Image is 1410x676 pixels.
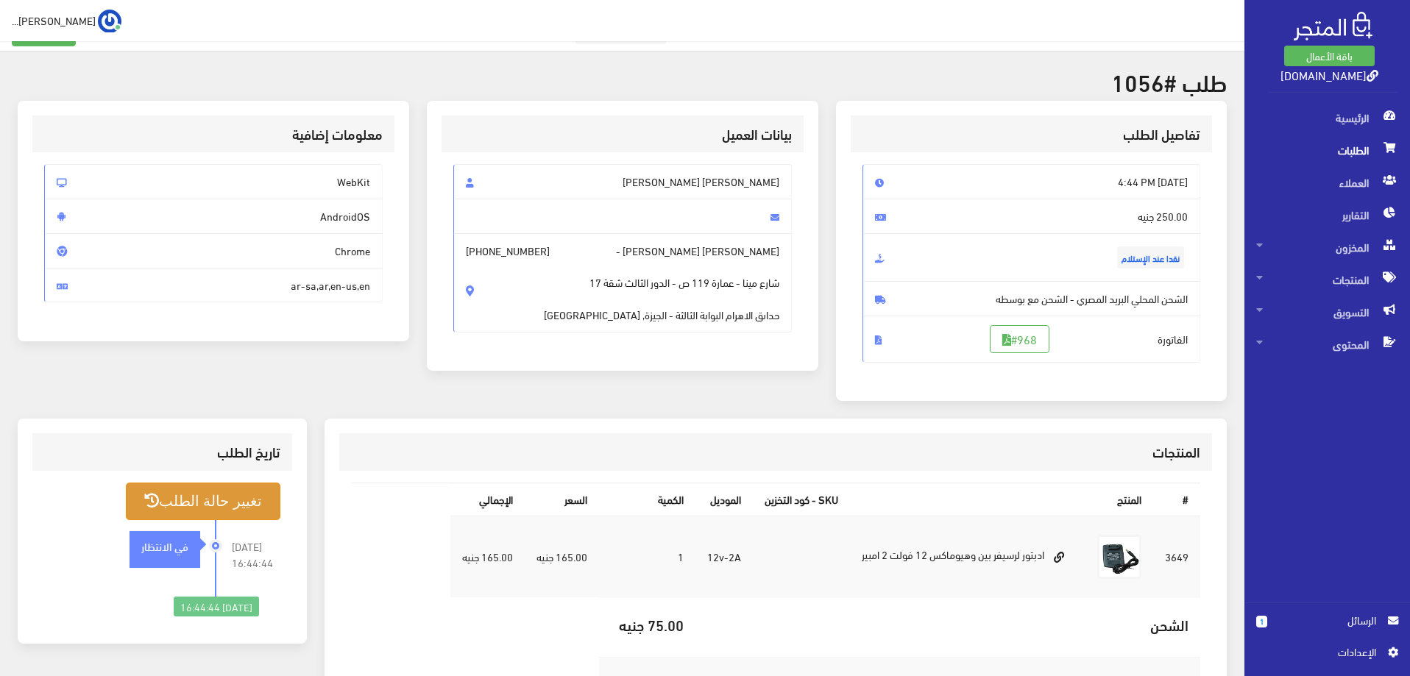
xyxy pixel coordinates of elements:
span: WebKit [44,164,383,199]
a: [DOMAIN_NAME] [1280,64,1378,85]
img: ... [98,10,121,33]
span: [PERSON_NAME] [PERSON_NAME] [453,164,792,199]
h5: 75.00 جنيه [611,616,684,633]
a: ... [PERSON_NAME]... [12,9,121,32]
span: اﻹعدادات [1268,644,1375,660]
td: 12v-2A [695,516,753,598]
h3: بيانات العميل [453,127,792,141]
h2: طلب #1056 [18,68,1227,94]
span: [PHONE_NUMBER] [466,243,550,259]
a: 1 الرسائل [1256,612,1398,644]
a: المخزون [1244,231,1410,263]
a: العملاء [1244,166,1410,199]
td: ادبتور لرسيفر بين وهيوماكس 12 فولت 2 امبير [850,516,1085,598]
span: التسويق [1256,296,1398,328]
div: [DATE] 16:44:44 [174,597,259,617]
span: 250.00 جنيه [862,199,1201,234]
span: المحتوى [1256,328,1398,360]
strong: في الانتظار [141,538,188,554]
a: رابط متجرك:[URL][DOMAIN_NAME] [572,16,737,43]
th: الكمية [599,483,695,515]
span: [DATE] 4:44 PM [862,164,1201,199]
span: الرئيسية [1256,102,1398,134]
a: التقارير [1244,199,1410,231]
a: باقة الأعمال [1284,46,1375,66]
span: الطلبات [1256,134,1398,166]
h3: المنتجات [351,445,1200,459]
th: المنتج [850,483,1153,515]
th: # [1153,483,1200,515]
a: #968 [990,325,1049,353]
span: الشحن المحلي البريد المصري - الشحن مع بوسطه [862,281,1201,316]
span: المخزون [1256,231,1398,263]
span: شارع مينا - عمارة 119 ص - الدور الثالث شقة 17 حداىق الاهرام البوابة الثالثة - الجيزة, [GEOGRAPHIC... [544,259,779,323]
span: AndroidOS [44,199,383,234]
span: ar-sa,ar,en-us,en [44,268,383,303]
img: . [1294,12,1372,40]
span: المنتجات [1256,263,1398,296]
span: Chrome [44,233,383,268]
h5: الشحن [707,616,1188,633]
span: [PERSON_NAME] [PERSON_NAME] - [453,233,792,332]
iframe: Drift Widget Chat Controller [18,575,74,631]
span: [PERSON_NAME]... [12,11,96,29]
a: المنتجات [1244,263,1410,296]
span: [DATE] 16:44:44 [232,538,280,571]
a: اﻹعدادات [1256,644,1398,667]
h3: تفاصيل الطلب [862,127,1201,141]
a: الطلبات [1244,134,1410,166]
a: الرئيسية [1244,102,1410,134]
span: نقدا عند الإستلام [1117,246,1184,268]
td: 165.00 جنيه [450,516,525,598]
button: تغيير حالة الطلب [126,483,280,520]
th: الموديل [695,483,753,515]
th: اﻹجمالي [450,483,525,515]
h3: معلومات إضافية [44,127,383,141]
h3: تاريخ الطلب [44,445,280,459]
td: 3649 [1153,516,1200,598]
span: الفاتورة [862,316,1201,363]
span: 1 [1256,616,1267,627]
span: التقارير [1256,199,1398,231]
td: 1 [599,516,695,598]
span: الرسائل [1279,612,1376,628]
td: 165.00 جنيه [525,516,599,598]
span: العملاء [1256,166,1398,199]
th: السعر [525,483,599,515]
th: SKU - كود التخزين [753,483,850,515]
a: المحتوى [1244,328,1410,360]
